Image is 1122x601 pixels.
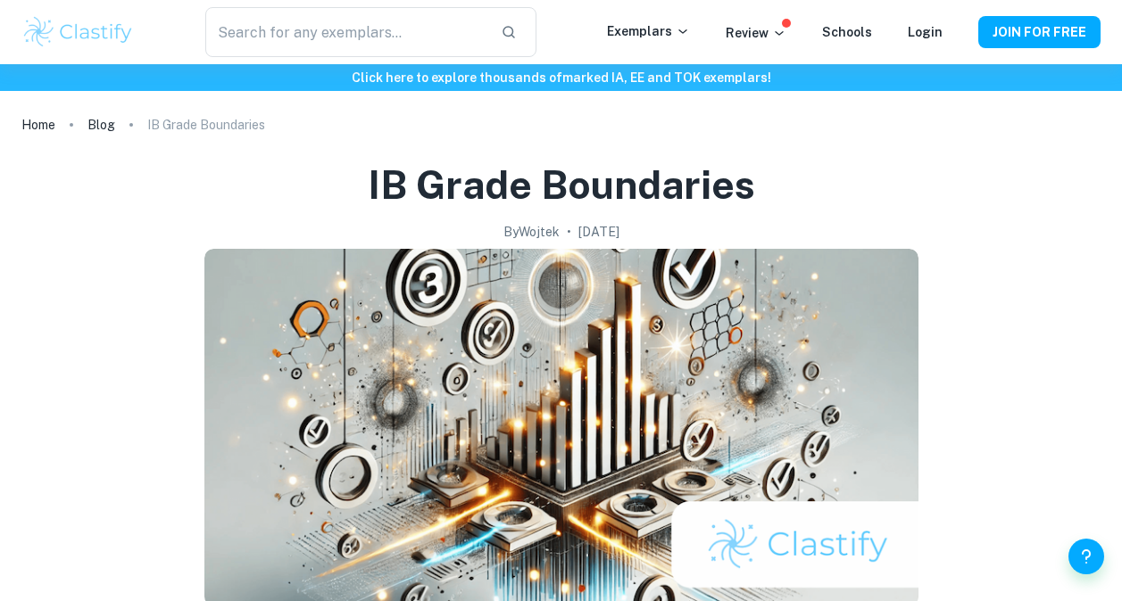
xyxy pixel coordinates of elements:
h2: By Wojtek [503,222,560,242]
h2: [DATE] [578,222,619,242]
a: Blog [87,112,115,137]
button: JOIN FOR FREE [978,16,1101,48]
p: Review [726,23,786,43]
a: Schools [822,25,872,39]
h1: IB Grade Boundaries [368,159,755,211]
input: Search for any exemplars... [205,7,486,57]
p: Exemplars [607,21,690,41]
img: Clastify logo [21,14,135,50]
p: IB Grade Boundaries [147,115,265,135]
button: Help and Feedback [1068,539,1104,574]
p: • [567,222,571,242]
a: Login [908,25,943,39]
h6: Click here to explore thousands of marked IA, EE and TOK exemplars ! [4,68,1118,87]
a: Home [21,112,55,137]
